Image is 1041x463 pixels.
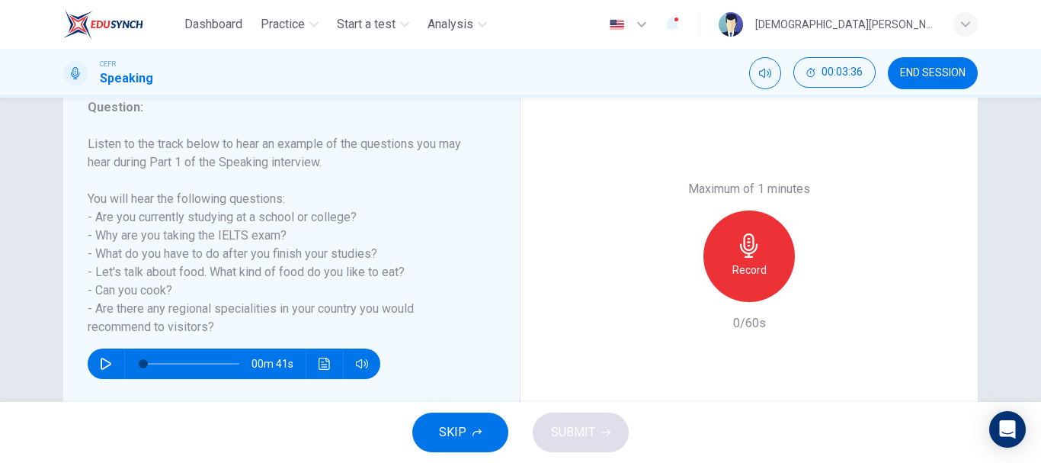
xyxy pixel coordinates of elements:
h6: Record [732,261,767,279]
a: EduSynch logo [63,9,178,40]
button: Start a test [331,11,415,38]
img: EduSynch logo [63,9,143,40]
img: Profile picture [719,12,743,37]
h6: Maximum of 1 minutes [688,180,810,198]
div: Hide [793,57,876,89]
span: CEFR [100,59,116,69]
span: Analysis [428,15,473,34]
div: Open Intercom Messenger [989,411,1026,448]
button: SKIP [412,413,508,452]
button: Analysis [421,11,493,38]
button: 00:03:36 [793,57,876,88]
span: SKIP [439,422,466,443]
button: Record [703,211,795,302]
span: END SESSION [900,67,966,79]
img: en [607,19,626,31]
button: END SESSION [888,57,978,89]
span: Dashboard [184,15,242,34]
div: Mute [749,57,781,89]
h6: Listen to the track below to hear an example of the questions you may hear during Part 1 of the S... [88,135,477,336]
span: Practice [261,15,305,34]
div: [DEMOGRAPHIC_DATA][PERSON_NAME] [755,15,935,34]
button: Click to see the audio transcription [312,349,337,379]
button: Dashboard [178,11,248,38]
h6: Question : [88,98,477,117]
span: Start a test [337,15,396,34]
button: Practice [255,11,325,38]
span: 00:03:36 [822,66,863,79]
span: 00m 41s [251,349,306,379]
h1: Speaking [100,69,153,88]
h6: 0/60s [733,314,766,333]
